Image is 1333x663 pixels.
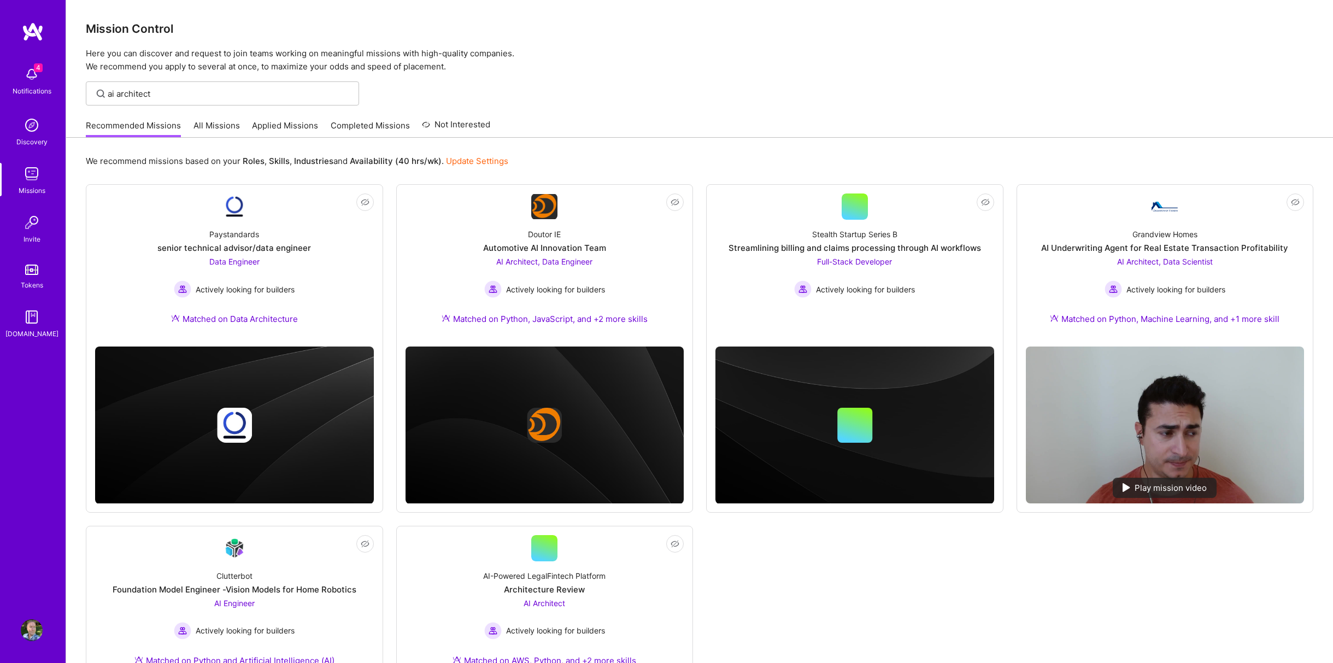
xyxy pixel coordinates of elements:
[528,228,561,240] div: Doutor IE
[21,163,43,185] img: teamwork
[21,279,43,291] div: Tokens
[86,22,1313,36] h3: Mission Control
[361,539,369,548] i: icon EyeClosed
[174,622,191,639] img: Actively looking for builders
[729,242,981,254] div: Streamlining billing and claims processing through AI workflows
[269,156,290,166] b: Skills
[446,156,508,166] a: Update Settings
[981,198,990,207] i: icon EyeClosed
[19,185,45,196] div: Missions
[5,328,58,339] div: [DOMAIN_NAME]
[21,306,43,328] img: guide book
[406,347,684,504] img: cover
[483,570,606,582] div: AI-Powered LegalFintech Platform
[1026,347,1305,503] img: No Mission
[442,314,450,322] img: Ateam Purple Icon
[496,257,592,266] span: AI Architect, Data Engineer
[484,622,502,639] img: Actively looking for builders
[209,228,259,240] div: Paystandards
[715,193,994,338] a: Stealth Startup Series BStreamlining billing and claims processing through AI workflowsFull-Stack...
[506,284,605,295] span: Actively looking for builders
[157,242,311,254] div: senior technical advisor/data engineer
[506,625,605,636] span: Actively looking for builders
[21,63,43,85] img: bell
[1105,280,1122,298] img: Actively looking for builders
[216,570,252,582] div: Clutterbot
[221,535,248,561] img: Company Logo
[527,408,562,443] img: Company logo
[16,136,48,148] div: Discovery
[1152,202,1178,212] img: Company Logo
[715,347,994,504] img: cover
[816,284,915,295] span: Actively looking for builders
[214,599,255,608] span: AI Engineer
[108,88,351,99] input: Find Mission...
[817,257,892,266] span: Full-Stack Developer
[294,156,333,166] b: Industries
[193,120,240,138] a: All Missions
[34,63,43,72] span: 4
[113,584,356,595] div: Foundation Model Engineer -Vision Models for Home Robotics
[171,314,180,322] img: Ateam Purple Icon
[671,198,679,207] i: icon EyeClosed
[484,280,502,298] img: Actively looking for builders
[1050,313,1279,325] div: Matched on Python, Machine Learning, and +1 more skill
[22,22,44,42] img: logo
[25,265,38,275] img: tokens
[21,114,43,136] img: discovery
[95,87,107,100] i: icon SearchGrey
[504,584,585,595] div: Architecture Review
[171,313,298,325] div: Matched on Data Architecture
[1050,314,1059,322] img: Ateam Purple Icon
[442,313,648,325] div: Matched on Python, JavaScript, and +2 more skills
[524,599,565,608] span: AI Architect
[95,193,374,338] a: Company LogoPaystandardssenior technical advisor/data engineerData Engineer Actively looking for ...
[1026,193,1305,338] a: Company LogoGrandview HomesAI Underwriting Agent for Real Estate Transaction ProfitabilityAI Arch...
[1117,257,1213,266] span: AI Architect, Data Scientist
[531,194,557,219] img: Company Logo
[21,619,43,641] img: User Avatar
[21,212,43,233] img: Invite
[252,120,318,138] a: Applied Missions
[406,193,684,338] a: Company LogoDoutor IEAutomotive AI Innovation TeamAI Architect, Data Engineer Actively looking fo...
[1041,242,1288,254] div: AI Underwriting Agent for Real Estate Transaction Profitability
[174,280,191,298] img: Actively looking for builders
[812,228,897,240] div: Stealth Startup Series B
[794,280,812,298] img: Actively looking for builders
[483,242,606,254] div: Automotive AI Innovation Team
[217,408,252,443] img: Company logo
[18,619,45,641] a: User Avatar
[86,120,181,138] a: Recommended Missions
[1113,478,1217,498] div: Play mission video
[95,347,374,504] img: cover
[1123,483,1130,492] img: play
[1132,228,1197,240] div: Grandview Homes
[24,233,40,245] div: Invite
[350,156,442,166] b: Availability (40 hrs/wk)
[1126,284,1225,295] span: Actively looking for builders
[209,257,260,266] span: Data Engineer
[221,193,248,220] img: Company Logo
[196,284,295,295] span: Actively looking for builders
[86,47,1313,73] p: Here you can discover and request to join teams working on meaningful missions with high-quality ...
[86,155,508,167] p: We recommend missions based on your , , and .
[422,118,490,138] a: Not Interested
[243,156,265,166] b: Roles
[361,198,369,207] i: icon EyeClosed
[13,85,51,97] div: Notifications
[196,625,295,636] span: Actively looking for builders
[331,120,410,138] a: Completed Missions
[671,539,679,548] i: icon EyeClosed
[1291,198,1300,207] i: icon EyeClosed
